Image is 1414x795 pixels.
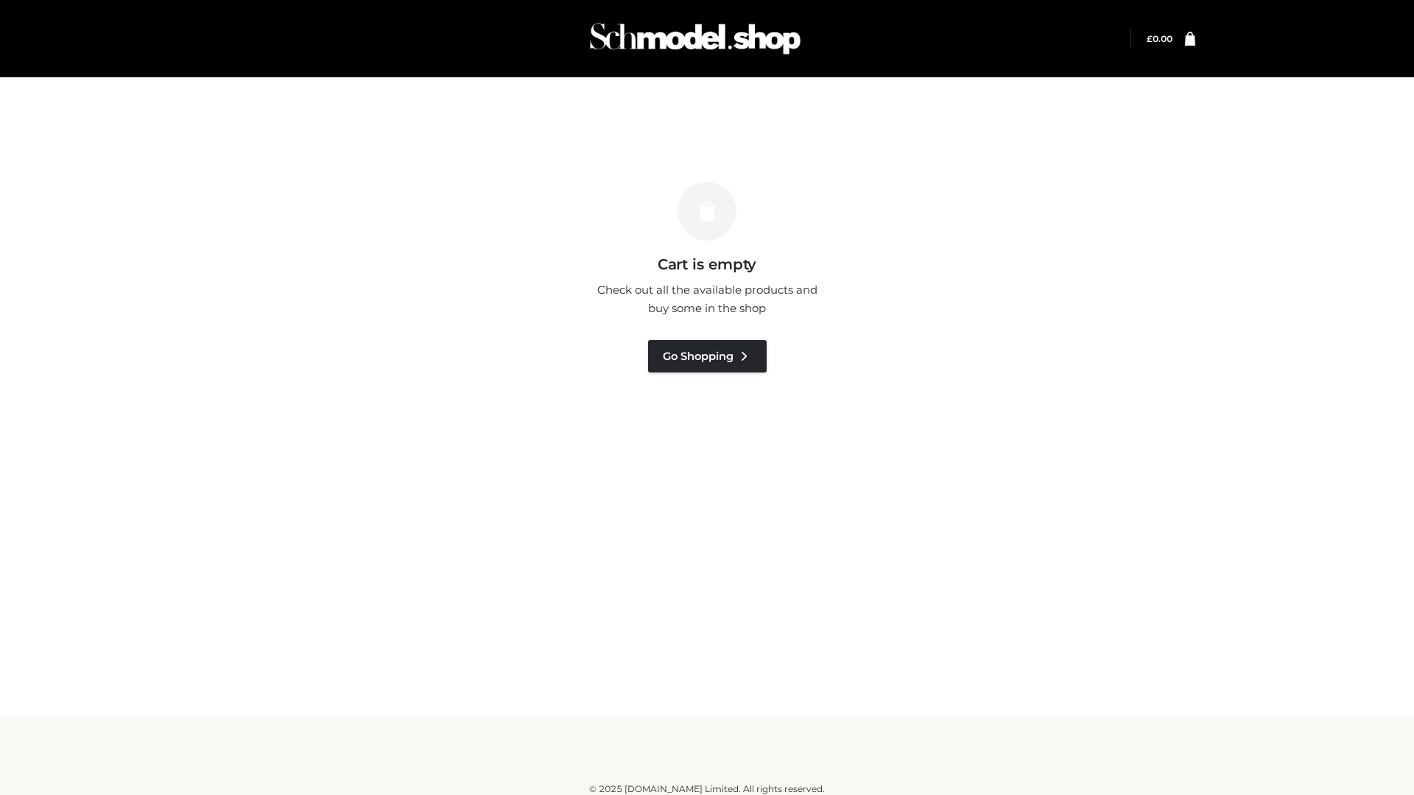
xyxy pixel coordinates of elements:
[1147,33,1172,44] a: £0.00
[1147,33,1172,44] bdi: 0.00
[589,280,825,318] p: Check out all the available products and buy some in the shop
[252,255,1162,273] h3: Cart is empty
[648,340,767,372] a: Go Shopping
[585,10,806,68] img: Schmodel Admin 964
[1147,33,1153,44] span: £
